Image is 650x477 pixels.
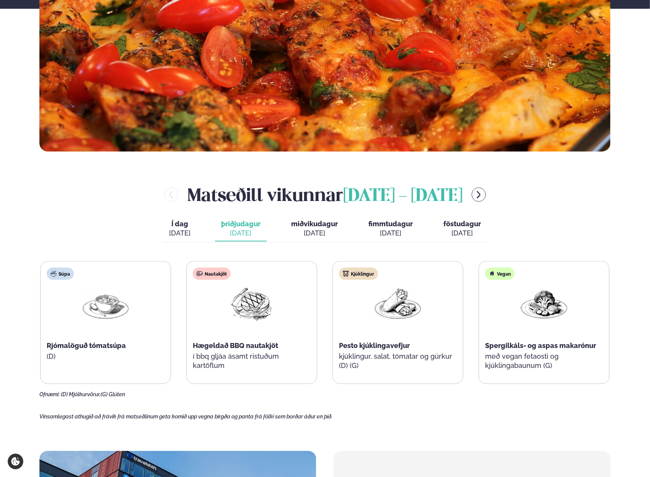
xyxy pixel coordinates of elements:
[520,286,569,322] img: Vegan.png
[343,188,463,205] span: [DATE] - [DATE]
[339,341,410,350] span: Pesto kjúklingavefjur
[169,229,191,238] div: [DATE]
[443,229,481,238] div: [DATE]
[39,391,60,397] span: Ofnæmi:
[485,268,515,280] div: Vegan
[193,341,278,350] span: Hægeldað BBQ nautakjöt
[291,229,338,238] div: [DATE]
[489,271,495,277] img: Vegan.svg
[39,413,332,420] span: Vinsamlegast athugið að frávik frá matseðlinum geta komið upp vegna birgða og panta frá fólki sem...
[47,268,74,280] div: Súpa
[8,454,23,469] a: Cookie settings
[169,219,191,229] span: Í dag
[215,216,267,242] button: þriðjudagur [DATE]
[291,220,338,228] span: miðvikudagur
[285,216,344,242] button: miðvikudagur [DATE]
[193,352,311,370] p: í bbq gljáa ásamt ristuðum kartöflum
[61,391,101,397] span: (D) Mjólkurvörur,
[485,352,603,370] p: með vegan fetaosti og kjúklingabaunum (G)
[81,286,130,322] img: Soup.png
[197,271,203,277] img: beef.svg
[339,268,378,280] div: Kjúklingur
[193,268,231,280] div: Nautakjöt
[339,352,457,370] p: kjúklingur, salat, tómatar og gúrkur (D) (G)
[373,286,422,322] img: Wraps.png
[343,271,349,277] img: chicken.svg
[221,220,261,228] span: þriðjudagur
[362,216,419,242] button: fimmtudagur [DATE]
[437,216,487,242] button: föstudagur [DATE]
[101,391,125,397] span: (G) Glúten
[164,188,178,202] button: menu-btn-left
[47,341,126,350] span: Rjómalöguð tómatsúpa
[187,182,463,207] h2: Matseðill vikunnar
[51,271,57,277] img: soup.svg
[368,220,413,228] span: fimmtudagur
[47,352,165,361] p: (D)
[227,286,276,322] img: Beef-Meat.png
[443,220,481,228] span: föstudagur
[368,229,413,238] div: [DATE]
[472,188,486,202] button: menu-btn-right
[163,216,197,242] button: Í dag [DATE]
[221,229,261,238] div: [DATE]
[485,341,596,350] span: Spergilkáls- og aspas makarónur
